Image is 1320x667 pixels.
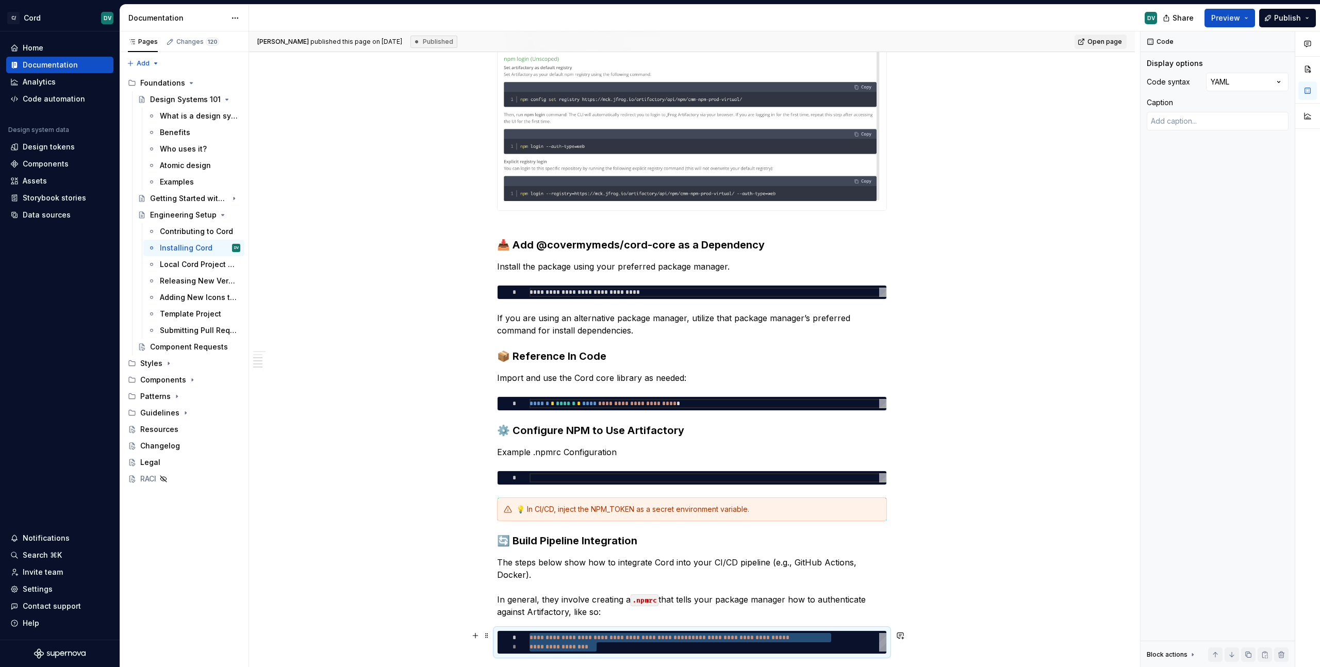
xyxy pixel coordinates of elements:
[140,457,160,468] div: Legal
[176,38,219,46] div: Changes
[6,173,113,189] a: Assets
[160,111,238,121] div: What is a design system?
[1147,647,1197,662] div: Block actions
[24,13,41,23] div: Cord
[143,256,244,273] a: Local Cord Project Setup
[143,157,244,174] a: Atomic design
[23,550,62,560] div: Search ⌘K
[7,12,20,24] div: C/
[140,375,186,385] div: Components
[23,159,69,169] div: Components
[124,471,244,487] a: RACI
[160,276,238,286] div: Releasing New Version
[124,56,162,71] button: Add
[143,174,244,190] a: Examples
[23,618,39,628] div: Help
[1147,14,1155,22] div: DV
[140,391,171,402] div: Patterns
[160,177,194,187] div: Examples
[124,75,244,487] div: Page tree
[23,193,86,203] div: Storybook stories
[160,144,207,154] div: Who uses it?
[124,75,244,91] div: Foundations
[631,594,658,606] code: .npmrc
[206,38,219,46] span: 120
[497,556,887,618] p: The steps below show how to integrate Cord into your CI/CD pipeline (e.g., GitHub Actions, Docker...
[1158,9,1200,27] button: Share
[6,207,113,223] a: Data sources
[134,339,244,355] a: Component Requests
[160,292,238,303] div: Adding New Icons to Cord
[1259,9,1316,27] button: Publish
[6,156,113,172] a: Components
[6,547,113,563] button: Search ⌘K
[497,260,887,273] p: Install the package using your preferred package manager.
[1204,9,1255,27] button: Preview
[1075,35,1127,49] a: Open page
[23,601,81,611] div: Contact support
[150,342,228,352] div: Component Requests
[6,40,113,56] a: Home
[140,441,180,451] div: Changelog
[134,91,244,108] a: Design Systems 101
[150,94,221,105] div: Design Systems 101
[124,438,244,454] a: Changelog
[23,43,43,53] div: Home
[124,388,244,405] div: Patterns
[1274,13,1301,23] span: Publish
[6,139,113,155] a: Design tokens
[6,598,113,614] button: Contact support
[134,190,244,207] a: Getting Started with Cord
[143,306,244,322] a: Template Project
[143,322,244,339] a: Submitting Pull Request/Pull Request Template
[34,648,86,659] svg: Supernova Logo
[104,14,111,22] div: DV
[6,190,113,206] a: Storybook stories
[257,38,402,46] span: published this page on [DATE]
[143,240,244,256] a: Installing CordDV
[160,325,238,336] div: Submitting Pull Request/Pull Request Template
[1087,38,1122,46] span: Open page
[23,584,53,594] div: Settings
[150,193,228,204] div: Getting Started with Cord
[1147,77,1190,87] div: Code syntax
[143,223,244,240] a: Contributing to Cord
[124,355,244,372] div: Styles
[8,126,69,134] div: Design system data
[410,36,457,48] div: Published
[124,421,244,438] a: Resources
[160,127,190,138] div: Benefits
[1147,58,1203,69] div: Display options
[2,7,118,29] button: C/CordDV
[140,358,162,369] div: Styles
[143,124,244,141] a: Benefits
[497,239,765,251] strong: 📥 Add @covermymeds/cord-core as a Dependency
[23,176,47,186] div: Assets
[497,535,637,547] strong: 🔄 Build Pipeline Integration
[1211,13,1240,23] span: Preview
[6,57,113,73] a: Documentation
[23,60,78,70] div: Documentation
[497,312,887,337] p: If you are using an alternative package manager, utilize that package manager’s preferred command...
[143,273,244,289] a: Releasing New Version
[497,372,887,384] p: Import and use the Cord core library as needed:
[160,243,212,253] div: Installing Cord
[6,581,113,597] a: Settings
[140,408,179,418] div: Guidelines
[143,141,244,157] a: Who uses it?
[497,424,684,437] strong: ⚙️ Configure NPM to Use Artifactory
[23,142,75,152] div: Design tokens
[1147,97,1173,108] div: Caption
[23,77,56,87] div: Analytics
[143,289,244,306] a: Adding New Icons to Cord
[160,259,238,270] div: Local Cord Project Setup
[497,350,606,362] strong: 📦 Reference In Code
[6,615,113,631] button: Help
[1173,13,1194,23] span: Share
[128,13,226,23] div: Documentation
[6,564,113,580] a: Invite team
[134,207,244,223] a: Engineering Setup
[124,454,244,471] a: Legal
[124,405,244,421] div: Guidelines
